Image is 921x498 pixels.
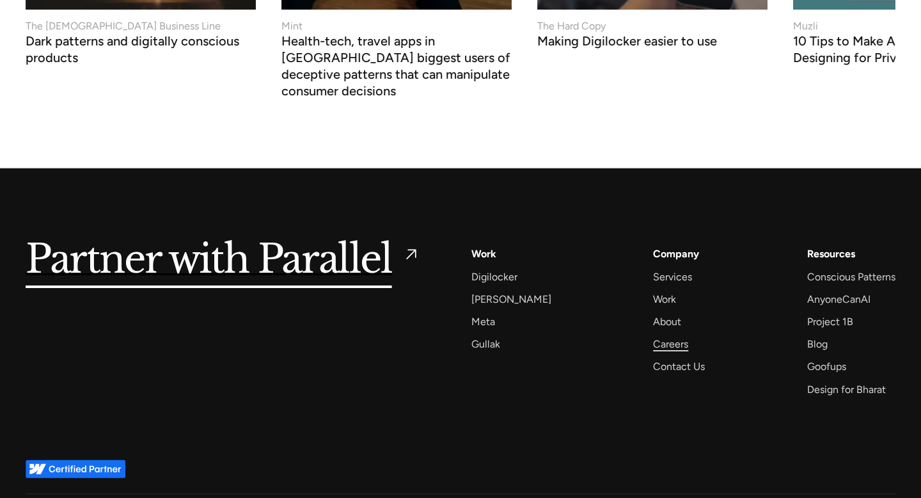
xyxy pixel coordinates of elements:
[653,358,705,375] a: Contact Us
[807,381,886,398] a: Design for Bharat
[281,19,303,34] div: Mint
[471,291,551,308] a: [PERSON_NAME]
[537,36,717,49] h3: Making Digilocker easier to use
[281,36,512,99] h3: Health-tech, travel apps in [GEOGRAPHIC_DATA] biggest users of deceptive patterns that can manipu...
[471,245,496,262] a: Work
[26,36,256,66] h3: Dark patterns and digitally conscious products
[653,335,688,353] a: Careers
[807,291,870,308] a: AnyoneCanAI
[471,268,517,285] a: Digilocker
[26,19,221,34] div: The [DEMOGRAPHIC_DATA] Business Line
[653,291,676,308] a: Work
[653,268,692,285] a: Services
[807,245,855,262] div: Resources
[471,313,495,330] a: Meta
[537,19,606,34] div: The Hard Copy
[653,245,699,262] a: Company
[807,268,895,285] a: Conscious Patterns
[26,245,420,275] a: Partner with Parallel
[807,335,828,353] a: Blog
[793,19,818,34] div: Muzli
[807,313,853,330] a: Project 1B
[807,358,846,375] a: Goofups
[653,313,681,330] a: About
[471,335,500,353] a: Gullak
[26,245,392,275] h5: Partner with Parallel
